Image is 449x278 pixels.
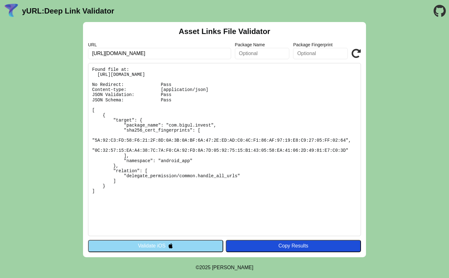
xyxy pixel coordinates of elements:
span: 2025 [199,265,211,270]
img: yURL Logo [3,3,19,19]
img: appleIcon.svg [168,243,173,248]
pre: Found file at: [URL][DOMAIN_NAME] No Redirect: Pass Content-type: [application/json] JSON Validat... [88,63,361,236]
a: Michael Ibragimchayev's Personal Site [212,265,253,270]
div: Copy Results [229,243,358,249]
input: Required [88,48,231,59]
label: Package Fingerprint [293,42,348,47]
button: Validate iOS [88,240,223,252]
a: yURL:Deep Link Validator [22,7,114,15]
footer: © [196,257,253,278]
button: Copy Results [226,240,361,252]
label: URL [88,42,231,47]
input: Optional [235,48,290,59]
h2: Asset Links File Validator [179,27,270,36]
input: Optional [293,48,348,59]
label: Package Name [235,42,290,47]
